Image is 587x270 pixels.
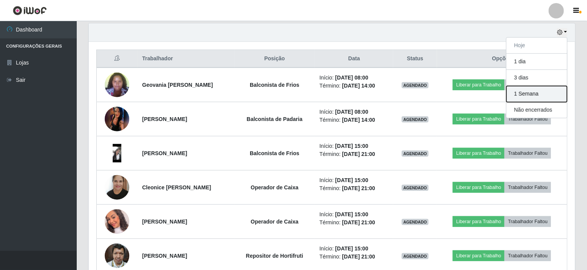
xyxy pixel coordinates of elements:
strong: [PERSON_NAME] [142,116,187,122]
li: Início: [320,210,389,219]
li: Início: [320,142,389,150]
li: Início: [320,245,389,253]
button: 1 Semana [506,86,567,102]
li: Término: [320,82,389,90]
button: Liberar para Trabalho [453,182,505,193]
img: 1745291755814.jpeg [105,92,129,146]
th: Opções [437,50,567,68]
time: [DATE] 21:00 [342,219,375,225]
strong: [PERSON_NAME] [142,219,187,225]
strong: Geovania [PERSON_NAME] [142,82,213,88]
img: 1737655206181.jpeg [105,144,129,162]
time: [DATE] 08:00 [335,75,368,81]
button: Trabalhador Faltou [505,250,551,261]
img: 1753296559045.jpeg [105,207,129,236]
img: CoreUI Logo [13,6,47,15]
button: 3 dias [506,70,567,86]
button: Não encerrados [506,102,567,118]
img: 1727450734629.jpeg [105,171,129,204]
strong: Cleonice [PERSON_NAME] [142,184,211,190]
li: Término: [320,253,389,261]
button: Trabalhador Faltou [505,216,551,227]
time: [DATE] 15:00 [335,211,368,217]
button: Liberar para Trabalho [453,114,505,124]
li: Término: [320,150,389,158]
button: 1 dia [506,54,567,70]
strong: [PERSON_NAME] [142,253,187,259]
time: [DATE] 21:00 [342,185,375,191]
time: [DATE] 15:00 [335,143,368,149]
button: Liberar para Trabalho [453,250,505,261]
span: AGENDADO [402,116,429,123]
th: Posição [234,50,315,68]
strong: Balconista de Frios [250,150,299,156]
span: AGENDADO [402,253,429,259]
strong: Repositor de Hortifruti [246,253,303,259]
strong: Balconista de Frios [250,82,299,88]
strong: Operador de Caixa [251,219,298,225]
strong: Operador de Caixa [251,184,298,190]
li: Término: [320,116,389,124]
th: Data [315,50,394,68]
li: Início: [320,74,389,82]
th: Status [393,50,437,68]
li: Término: [320,219,389,227]
time: [DATE] 21:00 [342,151,375,157]
span: AGENDADO [402,82,429,88]
button: Trabalhador Faltou [505,80,551,90]
span: AGENDADO [402,185,429,191]
time: [DATE] 15:00 [335,245,368,252]
time: [DATE] 08:00 [335,109,368,115]
span: AGENDADO [402,219,429,225]
time: [DATE] 14:00 [342,83,375,89]
li: Término: [320,184,389,192]
span: AGENDADO [402,151,429,157]
strong: [PERSON_NAME] [142,150,187,156]
button: Trabalhador Faltou [505,114,551,124]
img: 1738342187480.jpeg [105,68,129,101]
li: Início: [320,108,389,116]
button: Trabalhador Faltou [505,182,551,193]
button: Trabalhador Faltou [505,148,551,159]
strong: Balconista de Padaria [247,116,303,122]
button: Liberar para Trabalho [453,216,505,227]
time: [DATE] 21:00 [342,253,375,260]
time: [DATE] 14:00 [342,117,375,123]
button: Hoje [506,38,567,54]
li: Início: [320,176,389,184]
th: Trabalhador [138,50,234,68]
time: [DATE] 15:00 [335,177,368,183]
button: Liberar para Trabalho [453,80,505,90]
button: Liberar para Trabalho [453,148,505,159]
